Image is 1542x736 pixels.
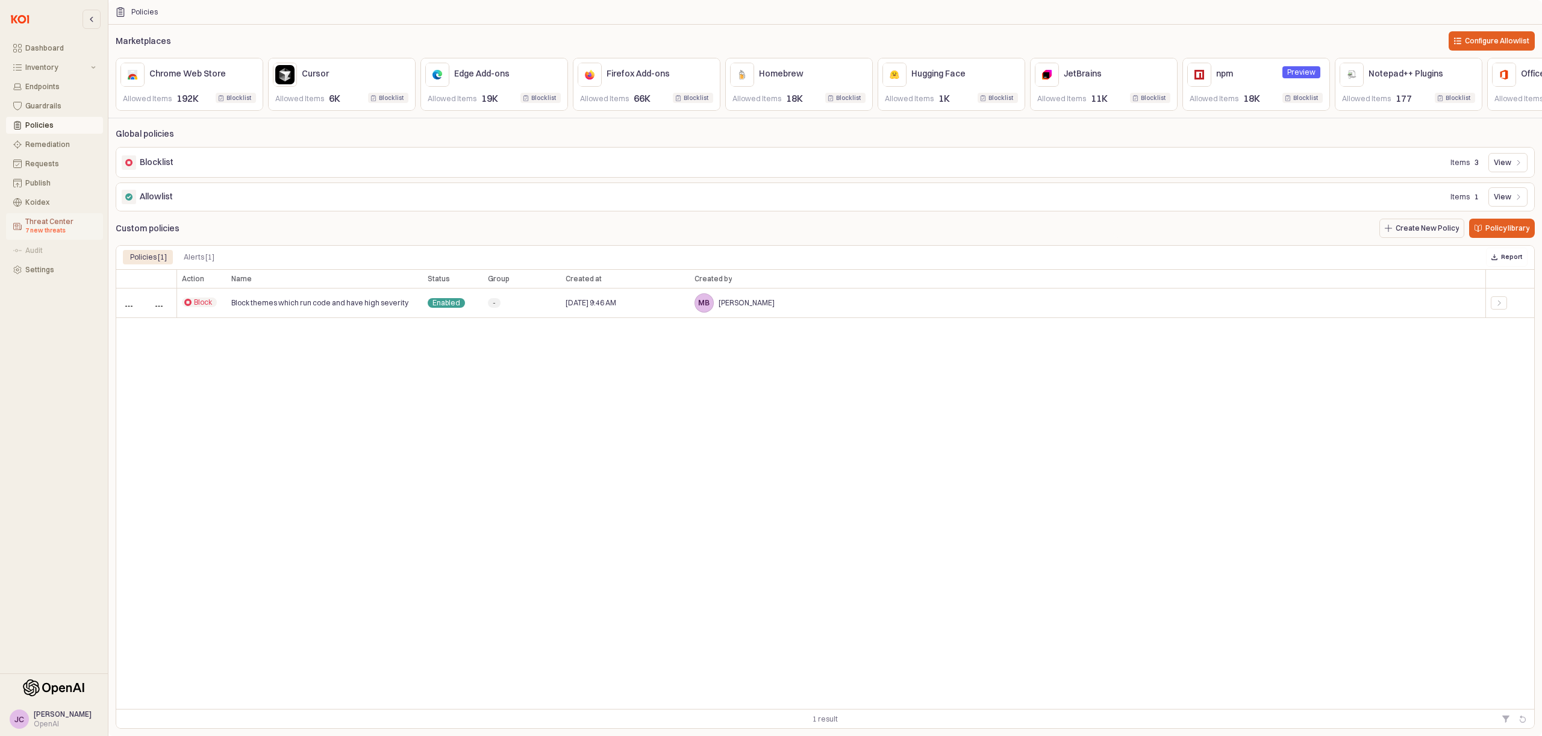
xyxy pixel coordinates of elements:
div: Alerts [1] [176,250,222,264]
p: Allowed Items [428,93,476,104]
p: Custom policies [116,222,179,235]
p: npm [1216,67,1263,80]
p: Global policies [116,128,174,140]
div: Policies [1] [130,250,167,264]
div: Blocklist [836,93,861,103]
div: Audit [25,246,96,255]
span: [DATE] 9:46 AM [566,298,616,308]
div: JC [14,713,24,725]
span: MB [695,294,713,312]
span: Block [194,298,212,307]
p: Configure Allowlist [1465,36,1529,46]
div: Blocklist [684,93,708,103]
div: Blocklist [226,93,251,103]
div: Remediation [25,140,96,149]
p: 18K [1243,91,1278,105]
p: Items [1450,192,1470,202]
p: Homebrew [759,67,844,80]
div: Inventory [25,63,89,72]
p: Allowed Items [885,93,934,104]
span: Action [182,274,204,284]
p: Allowed Items [1342,93,1391,104]
p: View [1494,158,1511,167]
p: Report [1501,253,1522,261]
button: Configure Allowlist [1449,31,1535,51]
button: Inventory [6,59,103,76]
p: 177 [1396,91,1430,105]
div: Koidex [25,198,96,207]
span: Name [231,274,252,284]
p: Allowed Items [580,93,629,104]
p: View [1494,192,1511,202]
button: Policies [6,117,103,134]
p: Hugging Face [911,67,996,80]
p: Marketplaces [116,35,267,48]
div: Endpoints [25,83,96,91]
button: Guardrails [6,98,103,114]
p: Allowed Items [275,93,324,104]
div: Policies [25,121,96,129]
button: View [1488,153,1528,172]
div: Settings [25,266,96,274]
div: 1 result [813,713,838,725]
p: Cursor [302,67,387,80]
button: Refresh [1515,712,1530,726]
button: Requests [6,155,103,172]
div: Blocklist [531,93,556,103]
div: Policies [131,8,158,16]
p: Create New Policy [1396,223,1459,233]
p: Chrome Web Store [149,67,234,80]
div: Policies [1] [123,250,174,264]
div: Blocklist [379,93,404,103]
span: Group [488,274,510,284]
div: Blocklist [988,93,1013,103]
div: Threat Center [25,217,96,235]
p: Allowed Items [123,93,172,104]
button: Dashboard [6,40,103,57]
p: Firefox Add-ons [607,67,691,80]
button: Filter [1499,712,1513,726]
p: JetBrains [1064,67,1149,80]
button: Create New Policy [1379,219,1464,238]
div: Blocklist [1293,93,1318,103]
button: Publish [6,175,103,192]
p: 11K [1091,91,1125,105]
p: 192K [176,91,211,105]
p: Allowlist [140,190,173,203]
button: Endpoints [6,78,103,95]
p: Policy library [1485,223,1529,233]
div: Preview [1287,66,1316,78]
span: Block themes which run code and have high severity [231,298,408,308]
button: Report [1486,248,1528,267]
p: 18K [786,91,820,105]
p: 19K [481,91,516,105]
div: 7 new threats [25,226,96,235]
button: JC [10,709,29,729]
span: Created at [566,274,602,284]
p: 3 [1475,157,1479,168]
span: - [493,298,496,308]
span: Status [428,274,450,284]
div: Publish [25,179,96,187]
div: Alerts [1] [184,250,214,264]
button: Audit [6,242,103,259]
p: 6K [329,91,363,105]
p: Allowed Items [1190,93,1238,104]
button: Threat Center [6,213,103,240]
div: Blocklist [1446,93,1470,103]
p: Notepad++ Plugins [1369,67,1453,80]
button: Koidex [6,194,103,211]
span: [PERSON_NAME] [719,298,775,308]
p: Allowed Items [1037,93,1086,104]
div: Dashboard [25,44,96,52]
p: Allowed Items [732,93,781,104]
span: [PERSON_NAME] [34,709,92,719]
p: Blocklist [140,156,173,169]
button: Remediation [6,136,103,153]
p: 1K [938,91,973,105]
button: View [1488,187,1528,207]
button: Settings [6,261,103,278]
p: Items [1450,157,1470,168]
p: 1 [1475,192,1479,202]
div: Table toolbar [116,709,1535,729]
